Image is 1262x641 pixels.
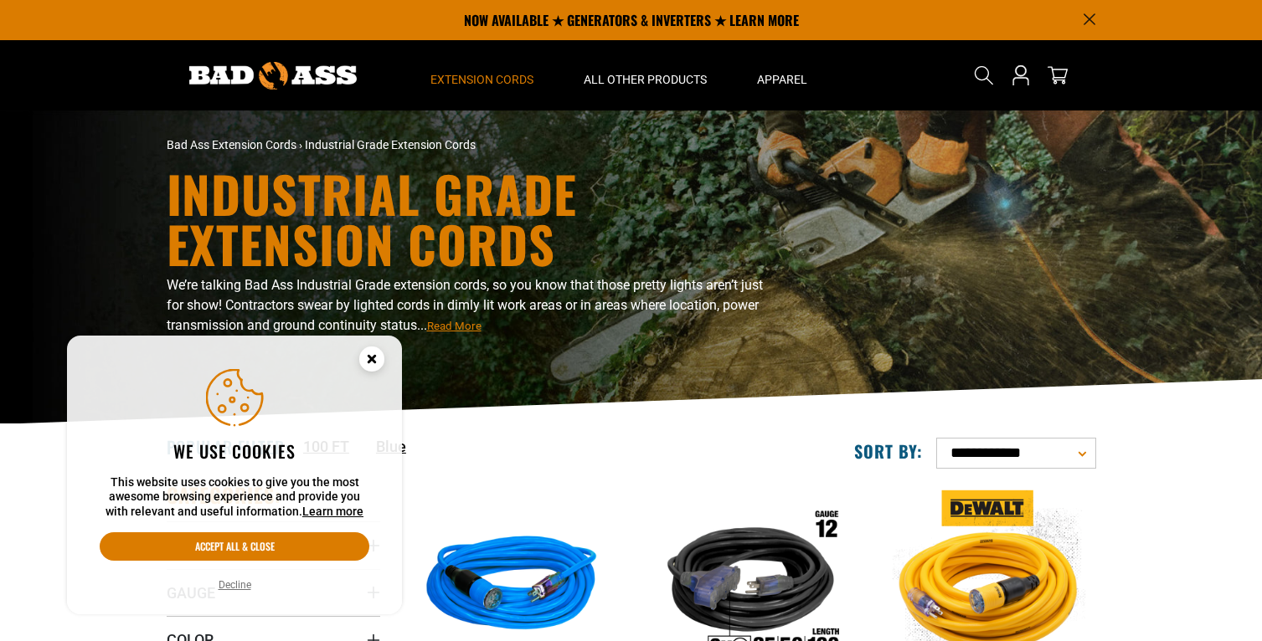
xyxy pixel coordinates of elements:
[405,40,559,110] summary: Extension Cords
[732,40,832,110] summary: Apparel
[302,505,363,518] a: Learn more
[299,138,302,151] span: ›
[167,275,778,336] p: We’re talking Bad Ass Industrial Grade extension cords, so you know that those pretty lights aren...
[100,475,369,520] p: This website uses cookies to give you the most awesome browsing experience and provide you with r...
[559,40,732,110] summary: All Other Products
[584,72,707,87] span: All Other Products
[854,440,923,462] label: Sort by:
[430,72,533,87] span: Extension Cords
[100,440,369,462] h2: We use cookies
[67,336,402,615] aside: Cookie Consent
[971,62,997,89] summary: Search
[427,320,482,332] span: Read More
[305,138,476,151] span: Industrial Grade Extension Cords
[189,62,357,90] img: Bad Ass Extension Cords
[214,577,256,593] button: Decline
[167,136,778,154] nav: breadcrumbs
[167,168,778,269] h1: Industrial Grade Extension Cords
[100,532,369,561] button: Accept all & close
[757,72,807,87] span: Apparel
[167,138,296,151] a: Bad Ass Extension Cords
